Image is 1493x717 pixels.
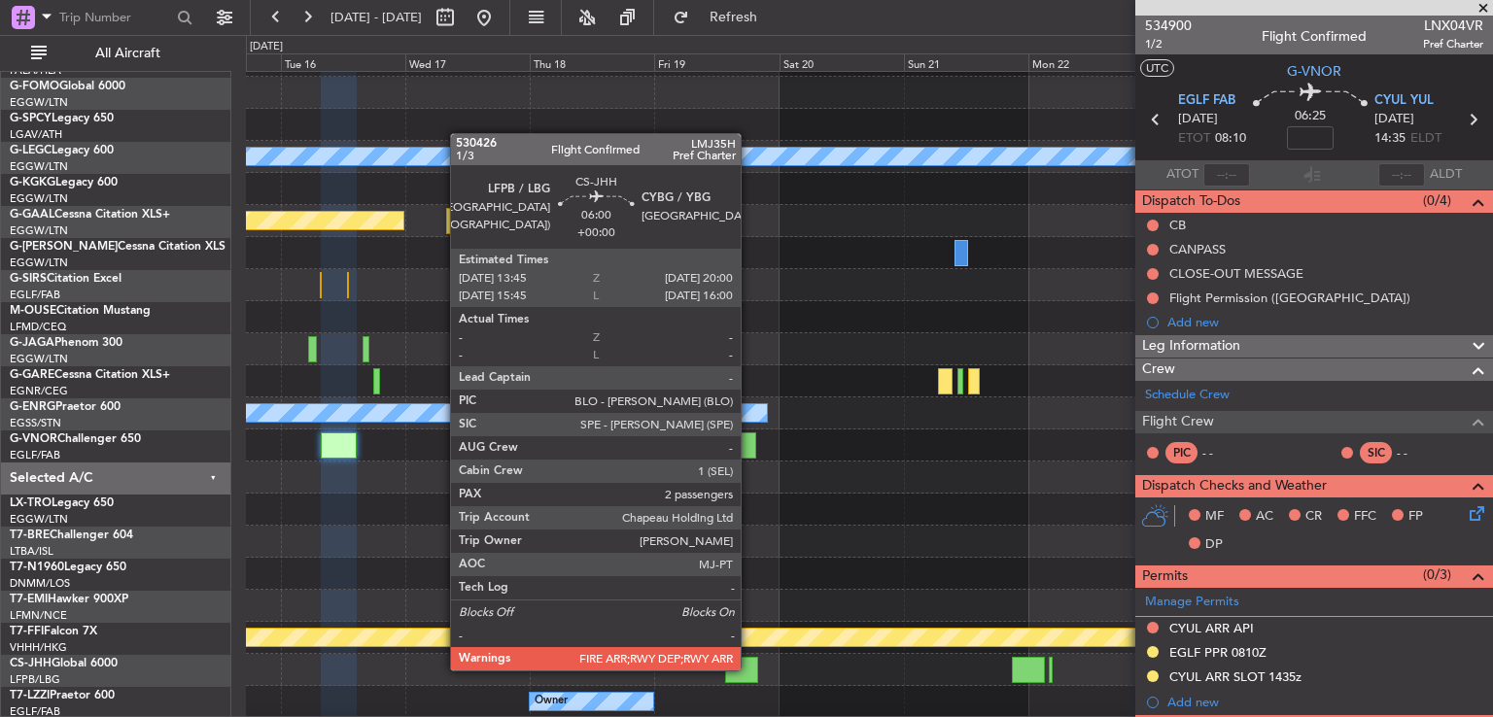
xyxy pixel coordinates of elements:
[10,177,55,188] span: G-KGKG
[1142,411,1214,433] span: Flight Crew
[10,690,115,701] a: T7-LZZIPraetor 600
[10,562,64,573] span: T7-N1960
[1178,129,1210,149] span: ETOT
[693,11,775,24] span: Refresh
[59,3,171,32] input: Trip Number
[1169,217,1186,233] div: CB
[1256,507,1273,527] span: AC
[1215,129,1246,149] span: 08:10
[10,369,54,381] span: G-GARE
[281,53,405,71] div: Tue 16
[10,626,97,637] a: T7-FFIFalcon 7X
[10,127,62,142] a: LGAV/ATH
[1374,110,1414,129] span: [DATE]
[10,145,52,156] span: G-LEGC
[1203,163,1250,187] input: --:--
[10,223,68,238] a: EGGW/LTN
[10,576,70,591] a: DNMM/LOS
[1374,129,1406,149] span: 14:35
[1145,16,1192,36] span: 534900
[1165,442,1198,463] div: PIC
[1028,53,1153,71] div: Mon 22
[10,384,68,398] a: EGNR/CEG
[10,95,68,110] a: EGGW/LTN
[10,145,114,156] a: G-LEGCLegacy 600
[1205,507,1224,527] span: MF
[1178,110,1218,129] span: [DATE]
[10,658,118,669] a: CS-JHHGlobal 6000
[10,529,133,541] a: T7-BREChallenger 604
[530,53,654,71] div: Thu 18
[10,273,47,285] span: G-SIRS
[1169,265,1303,282] div: CLOSE-OUT MESSAGE
[780,53,904,71] div: Sat 20
[10,433,57,445] span: G-VNOR
[1423,16,1483,36] span: LNX04VR
[1410,129,1441,149] span: ELDT
[10,337,54,349] span: G-JAGA
[10,81,59,92] span: G-FOMO
[1423,564,1451,585] span: (0/3)
[1169,668,1302,685] div: CYUL ARR SLOT 1435z
[10,337,122,349] a: G-JAGAPhenom 300
[664,2,781,33] button: Refresh
[10,416,61,430] a: EGSS/STN
[654,53,779,71] div: Fri 19
[10,113,52,124] span: G-SPCY
[405,53,530,71] div: Wed 17
[1305,507,1322,527] span: CR
[1142,475,1327,497] span: Dispatch Checks and Weather
[1295,107,1326,126] span: 06:25
[10,113,114,124] a: G-SPCYLegacy 650
[10,209,170,221] a: G-GAALCessna Citation XLS+
[10,209,54,221] span: G-GAAL
[904,53,1028,71] div: Sun 21
[1430,165,1462,185] span: ALDT
[1374,91,1434,111] span: CYUL YUL
[1202,444,1246,461] div: - -
[1360,442,1392,463] div: SIC
[330,9,422,26] span: [DATE] - [DATE]
[10,672,60,687] a: LFPB/LBG
[10,448,60,462] a: EGLF/FAB
[10,177,118,188] a: G-KGKGLegacy 600
[10,273,122,285] a: G-SIRSCitation Excel
[1423,36,1483,52] span: Pref Charter
[1354,507,1376,527] span: FFC
[1397,444,1441,461] div: - -
[1169,644,1267,661] div: EGLF PPR 0810Z
[1145,593,1239,612] a: Manage Permits
[10,497,52,509] span: LX-TRO
[1178,91,1235,111] span: EGLF FAB
[10,401,121,413] a: G-ENRGPraetor 600
[10,352,68,366] a: EGGW/LTN
[1167,314,1483,330] div: Add new
[1169,290,1410,306] div: Flight Permission ([GEOGRAPHIC_DATA])
[10,81,125,92] a: G-FOMOGlobal 6000
[21,38,211,69] button: All Aircraft
[1142,358,1175,381] span: Crew
[10,401,55,413] span: G-ENRG
[10,658,52,669] span: CS-JHH
[1140,59,1174,77] button: UTC
[10,288,60,302] a: EGLF/FAB
[10,305,56,317] span: M-OUSE
[1205,535,1223,555] span: DP
[1166,165,1198,185] span: ATOT
[10,594,128,605] a: T7-EMIHawker 900XP
[10,305,151,317] a: M-OUSECitation Mustang
[10,544,53,559] a: LTBA/ISL
[10,512,68,527] a: EGGW/LTN
[1169,241,1226,257] div: CANPASS
[535,687,568,716] div: Owner
[10,529,50,541] span: T7-BRE
[1262,26,1367,47] div: Flight Confirmed
[1167,694,1483,710] div: Add new
[51,47,205,60] span: All Aircraft
[1142,190,1240,213] span: Dispatch To-Dos
[1287,61,1341,82] span: G-VNOR
[1169,620,1254,636] div: CYUL ARR API
[10,241,226,253] a: G-[PERSON_NAME]Cessna Citation XLS
[10,640,67,655] a: VHHH/HKG
[10,433,141,445] a: G-VNORChallenger 650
